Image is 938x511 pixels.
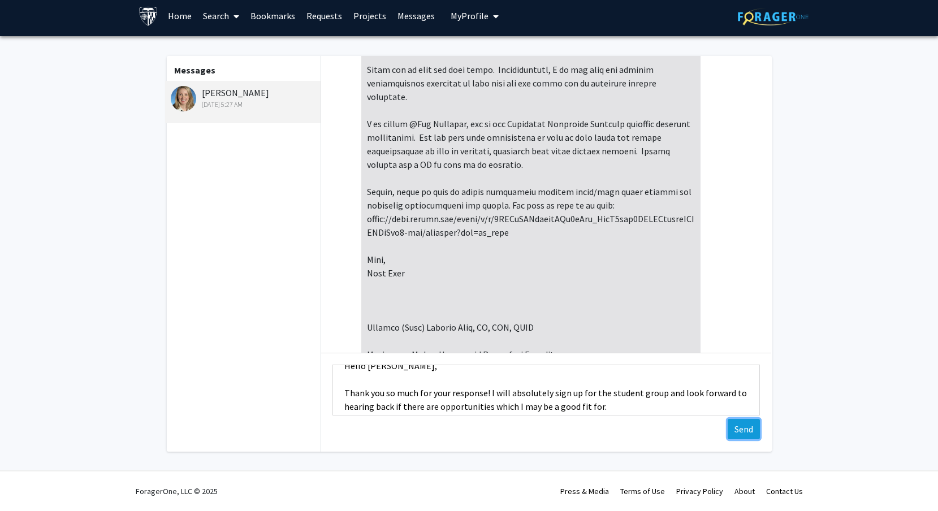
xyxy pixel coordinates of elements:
div: ForagerOne, LLC © 2025 [136,471,218,511]
button: Send [728,419,760,439]
a: About [734,486,755,496]
a: Terms of Use [620,486,665,496]
span: My Profile [451,10,489,21]
a: Press & Media [560,486,609,496]
img: Johns Hopkins University Logo [139,6,158,26]
b: Messages [174,64,215,76]
a: Contact Us [766,486,803,496]
div: [PERSON_NAME] [171,86,318,110]
img: ForagerOne Logo [738,8,809,25]
iframe: Chat [8,460,48,503]
img: Leticia Ryan [171,86,196,111]
textarea: Message [332,365,760,415]
a: Privacy Policy [676,486,723,496]
div: [DATE] 5:27 AM [171,99,318,110]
